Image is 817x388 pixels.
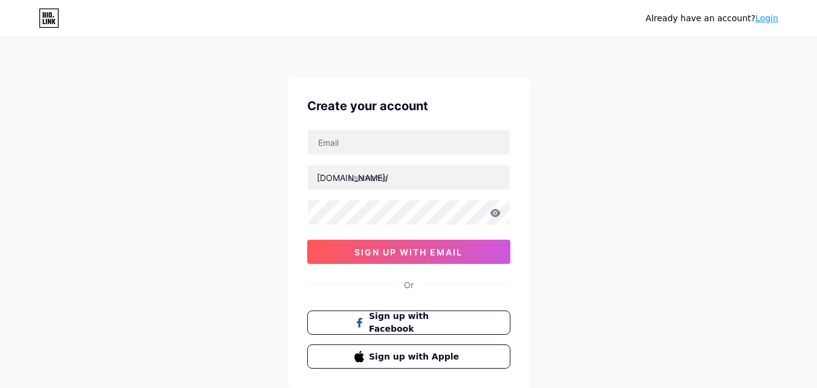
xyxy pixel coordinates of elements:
button: Sign up with Apple [307,344,510,369]
span: Sign up with Facebook [369,310,463,335]
div: Already have an account? [646,12,778,25]
div: [DOMAIN_NAME]/ [317,171,388,184]
button: Sign up with Facebook [307,311,510,335]
div: Create your account [307,97,510,115]
input: username [308,165,510,189]
button: sign up with email [307,240,510,264]
span: sign up with email [354,247,463,257]
div: Or [404,278,414,291]
span: Sign up with Apple [369,350,463,363]
a: Login [755,13,778,23]
input: Email [308,130,510,154]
